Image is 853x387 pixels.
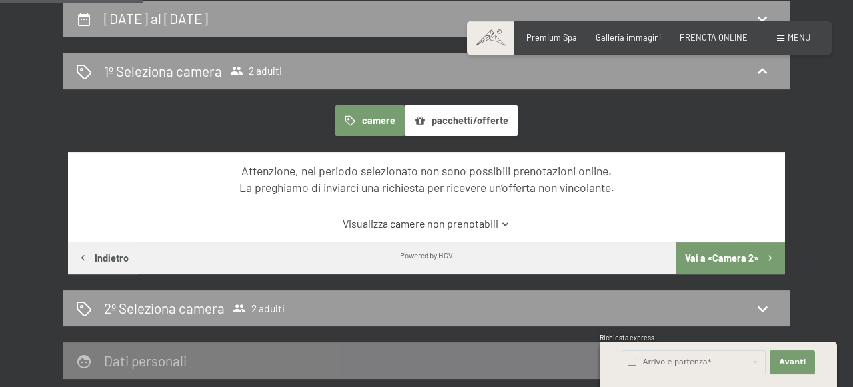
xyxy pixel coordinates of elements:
button: Avanti [770,350,815,374]
a: PRENOTA ONLINE [680,32,748,43]
h2: [DATE] al [DATE] [104,10,208,27]
button: camere [335,105,405,136]
h2: Dati personali [104,352,187,369]
button: Vai a «Camera 2» [676,242,785,274]
span: 2 adulti [230,64,282,77]
button: pacchetti/offerte [405,105,518,136]
h2: 1º Seleziona camera [104,61,222,81]
a: Visualizza camere non prenotabili [89,216,763,231]
div: Powered by HGV [400,250,453,260]
a: Premium Spa [526,32,577,43]
span: Richiesta express [600,334,654,342]
h2: 2º Seleziona camera [104,298,225,318]
div: Attenzione, nel periodo selezionato non sono possibili prenotazioni online. La preghiamo di invia... [89,163,763,195]
span: Menu [788,32,810,43]
span: Avanti [779,357,806,368]
span: 2 adulti [233,302,285,315]
button: Indietro [68,242,138,274]
a: Galleria immagini [596,32,661,43]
